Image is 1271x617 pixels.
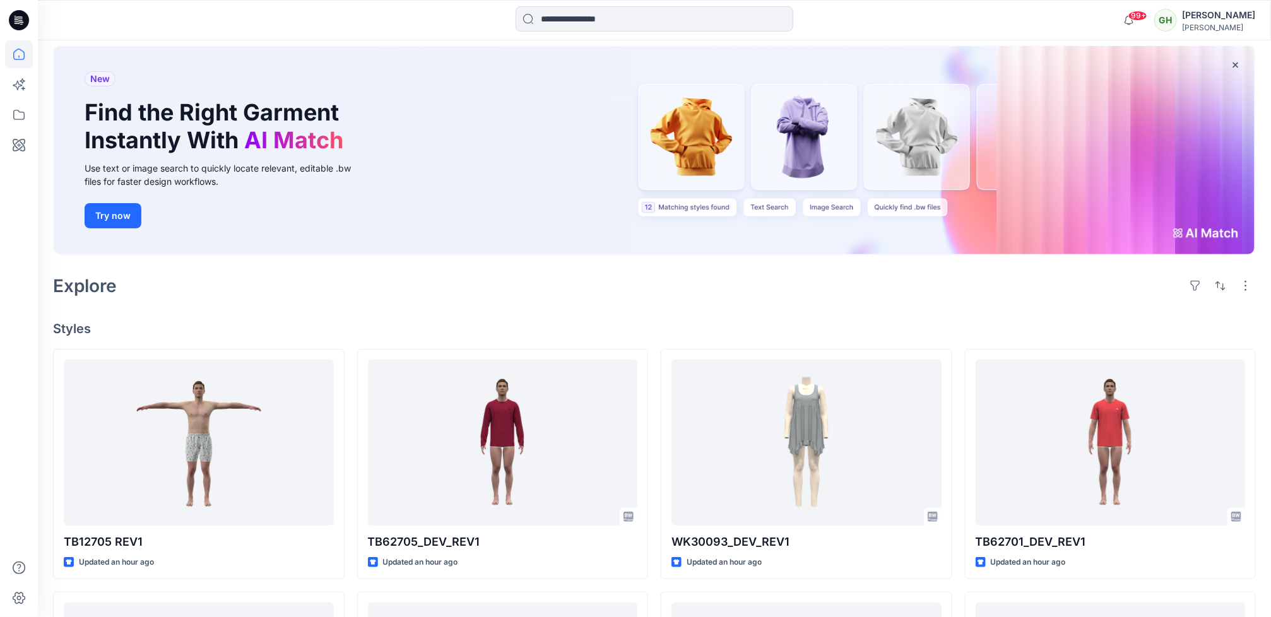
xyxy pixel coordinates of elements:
[90,71,110,86] span: New
[383,556,458,569] p: Updated an hour ago
[53,321,1256,336] h4: Styles
[1154,9,1177,32] div: GH
[671,533,942,551] p: WK30093_DEV_REV1
[53,276,117,296] h2: Explore
[671,360,942,526] a: WK30093_DEV_REV1
[1182,23,1255,32] div: [PERSON_NAME]
[85,99,350,153] h1: Find the Right Garment Instantly With
[1182,8,1255,23] div: [PERSON_NAME]
[368,533,638,551] p: TB62705_DEV_REV1
[368,360,638,526] a: TB62705_DEV_REV1
[64,533,334,551] p: TB12705 REV1
[976,360,1246,526] a: TB62701_DEV_REV1
[85,162,369,188] div: Use text or image search to quickly locate relevant, editable .bw files for faster design workflows.
[991,556,1066,569] p: Updated an hour ago
[64,360,334,526] a: TB12705 REV1
[687,556,762,569] p: Updated an hour ago
[1128,11,1147,21] span: 99+
[244,126,343,154] span: AI Match
[85,203,141,228] button: Try now
[976,533,1246,551] p: TB62701_DEV_REV1
[79,556,154,569] p: Updated an hour ago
